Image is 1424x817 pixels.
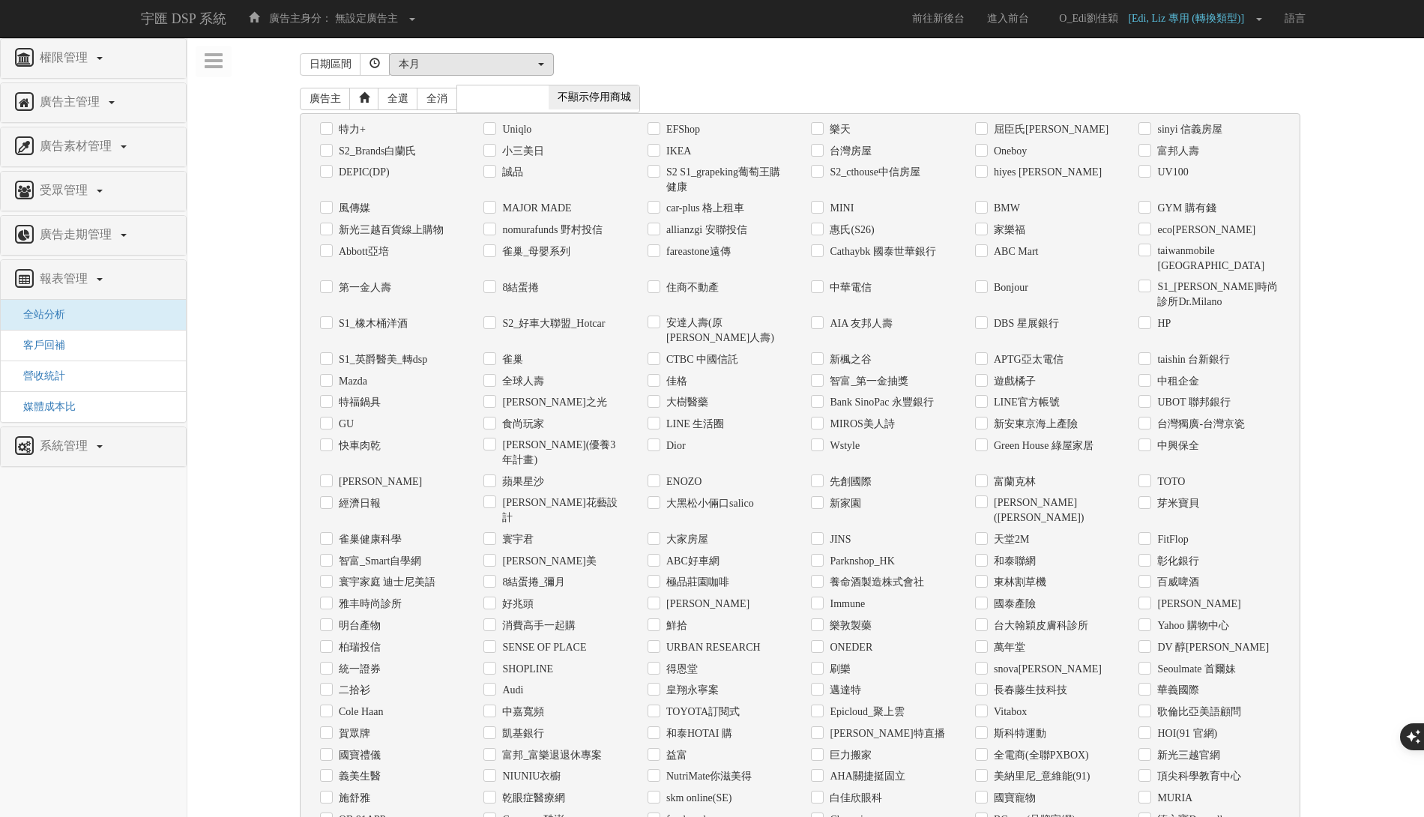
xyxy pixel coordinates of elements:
label: JINS [826,532,851,547]
label: 食尚玩家 [498,417,544,432]
label: 遊戲橘子 [990,374,1036,389]
label: 富邦人壽 [1153,144,1199,159]
label: 百威啤酒 [1153,575,1199,590]
a: 報表管理 [12,268,175,292]
span: 媒體成本比 [12,401,76,412]
label: 彰化銀行 [1153,554,1199,569]
label: 消費高手一起購 [498,618,576,633]
a: 全選 [378,88,418,110]
label: 大黑松小倆口salico [663,496,754,511]
label: CTBC 中國信託 [663,352,738,367]
label: 先創國際 [826,474,872,489]
label: Cole Haan [335,705,383,720]
label: Bank SinoPac 永豐銀行 [826,395,933,410]
span: 全站分析 [12,309,65,320]
label: MAJOR MADE [498,201,571,216]
label: [PERSON_NAME]之光 [498,395,606,410]
label: Seoulmate 首爾妹 [1153,662,1236,677]
label: S1_英爵醫美_轉dsp [335,352,427,367]
label: 雅丰時尚診所 [335,597,402,612]
label: 天堂2M [990,532,1029,547]
label: ABC好車網 [663,554,719,569]
label: 和泰聯網 [990,554,1036,569]
span: 廣告主身分： [269,13,332,24]
label: Epicloud_聚上雲 [826,705,905,720]
label: MURIA [1153,791,1192,806]
label: Wstyle [826,438,860,453]
label: DV 醇[PERSON_NAME] [1153,640,1269,655]
label: [PERSON_NAME](優養3年計畫) [498,438,625,468]
label: 8結蛋捲 [498,280,539,295]
label: 東林割草機 [990,575,1046,590]
label: GYM 購有錢 [1153,201,1216,216]
label: 國泰產險 [990,597,1036,612]
label: taishin 台新銀行 [1153,352,1230,367]
label: 第一金人壽 [335,280,391,295]
label: [PERSON_NAME] [663,597,749,612]
label: 台灣獨廣-台灣京瓷 [1153,417,1245,432]
label: Abbott亞培 [335,244,389,259]
a: 權限管理 [12,46,175,70]
label: AHA關捷挺固立 [826,769,905,784]
label: 歌倫比亞美語顧問 [1153,705,1241,720]
label: 佳格 [663,374,687,389]
a: 客戶回補 [12,340,65,351]
label: 乾眼症醫療網 [498,791,565,806]
label: 大樹醫藥 [663,395,708,410]
label: 萬年堂 [990,640,1025,655]
label: 白佳欣眼科 [826,791,882,806]
label: 蘋果星沙 [498,474,544,489]
label: 台灣房屋 [826,144,872,159]
label: S1_[PERSON_NAME]時尚診所Dr.Milano [1153,280,1280,310]
label: nomurafunds 野村投信 [498,223,602,238]
label: 安達人壽(原[PERSON_NAME]人壽) [663,316,789,346]
label: 大家房屋 [663,532,708,547]
label: Audi [498,683,523,698]
label: DBS 星展銀行 [990,316,1059,331]
label: 惠氏(S26) [826,223,874,238]
label: 屈臣氏[PERSON_NAME] [990,122,1108,137]
span: O_Edi劉佳穎 [1052,13,1126,24]
span: 營收統計 [12,370,65,382]
label: Dior [663,438,686,453]
label: 義美生醫 [335,769,381,784]
label: DEPIC(DP) [335,165,390,180]
label: sinyi 信義房屋 [1153,122,1222,137]
label: skm online(SE) [663,791,732,806]
label: S2_cthouse中信房屋 [826,165,920,180]
label: 統一證券 [335,662,381,677]
label: 中租企金 [1153,374,1199,389]
label: Bonjour [990,280,1028,295]
label: [PERSON_NAME] [1153,597,1240,612]
span: 系統管理 [36,439,95,452]
label: 鮮拾 [663,618,687,633]
label: 養命酒製造株式會社 [826,575,924,590]
label: 誠品 [498,165,523,180]
label: 中嘉寬頻 [498,705,544,720]
a: 受眾管理 [12,179,175,203]
label: 國寶寵物 [990,791,1036,806]
label: LINE 生活圈 [663,417,724,432]
label: BMW [990,201,1020,216]
label: 益富 [663,748,687,763]
label: hiyes [PERSON_NAME] [990,165,1102,180]
a: 廣告主管理 [12,91,175,115]
label: 新楓之谷 [826,352,872,367]
label: 二拾衫 [335,683,370,698]
span: 廣告走期管理 [36,228,119,241]
label: UBOT 聯邦銀行 [1153,395,1230,410]
label: 巨力搬家 [826,748,872,763]
label: [PERSON_NAME]特直播 [826,726,944,741]
label: [PERSON_NAME]美 [498,554,596,569]
label: 新光三越百貨線上購物 [335,223,444,238]
label: HP [1153,316,1171,331]
label: 邁達特 [826,683,861,698]
label: 皇翔永寧案 [663,683,719,698]
label: S1_橡木桶洋酒 [335,316,408,331]
button: 本月 [389,53,554,76]
label: 明台產物 [335,618,381,633]
label: 頂尖科學教育中心 [1153,769,1241,784]
label: Green House 綠屋家居 [990,438,1093,453]
a: 系統管理 [12,435,175,459]
label: HOI(91 官網) [1153,726,1217,741]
